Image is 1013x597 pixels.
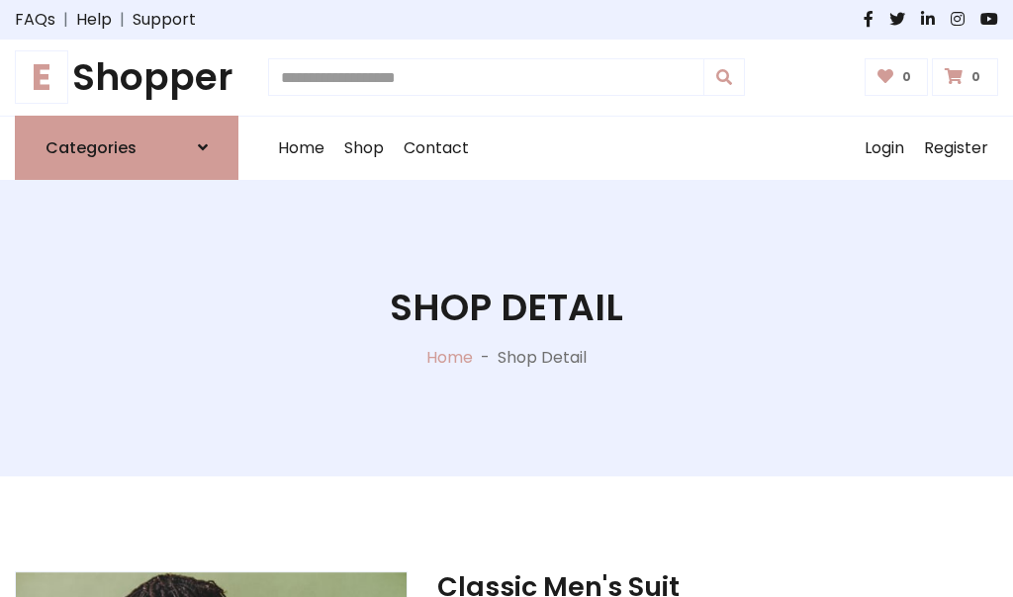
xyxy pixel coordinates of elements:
[426,346,473,369] a: Home
[390,286,623,330] h1: Shop Detail
[15,50,68,104] span: E
[967,68,985,86] span: 0
[865,58,929,96] a: 0
[15,55,238,100] a: EShopper
[46,138,137,157] h6: Categories
[15,116,238,180] a: Categories
[855,117,914,180] a: Login
[334,117,394,180] a: Shop
[473,346,498,370] p: -
[268,117,334,180] a: Home
[932,58,998,96] a: 0
[55,8,76,32] span: |
[914,117,998,180] a: Register
[394,117,479,180] a: Contact
[15,8,55,32] a: FAQs
[897,68,916,86] span: 0
[15,55,238,100] h1: Shopper
[133,8,196,32] a: Support
[76,8,112,32] a: Help
[498,346,587,370] p: Shop Detail
[112,8,133,32] span: |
